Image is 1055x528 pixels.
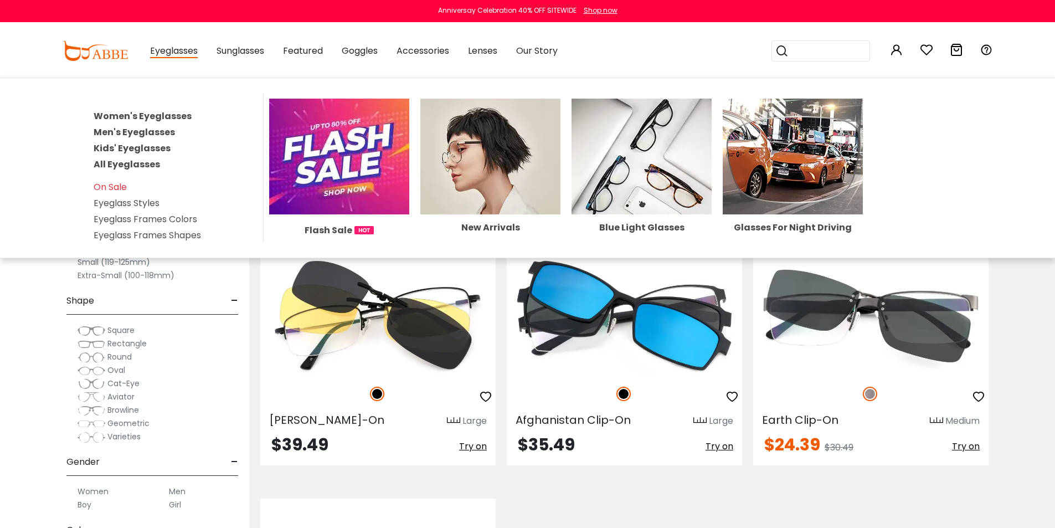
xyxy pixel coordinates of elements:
label: Extra-Small (100-118mm) [78,269,174,282]
div: Anniversay Celebration 40% OFF SITEWIDE [438,6,577,16]
label: Boy [78,498,91,511]
span: Accessories [397,44,449,57]
span: Try on [459,440,487,453]
img: Glasses For Night Driving [723,99,863,214]
div: Medium [945,414,980,428]
span: Lenses [468,44,497,57]
span: Gender [66,449,100,475]
img: Black [370,387,384,401]
span: Try on [952,440,980,453]
a: Eyeglass Frames Shapes [94,229,201,242]
a: Flash Sale [269,150,409,237]
img: New Arrivals [420,99,560,214]
button: Try on [459,437,487,457]
span: $35.49 [518,433,575,457]
img: Black Luke Clip-On - Metal ,Adjust Nose Pads [260,257,496,375]
label: Girl [169,498,181,511]
span: Varieties [107,431,141,442]
span: Geometric [107,418,150,429]
span: $30.49 [825,441,853,454]
label: Small (119-125mm) [78,255,150,269]
img: size ruler [693,417,707,425]
div: New Arrivals [420,223,560,232]
img: Geometric.png [78,418,105,429]
span: Our Story [516,44,558,57]
a: Glasses For Night Driving [723,150,863,232]
span: Round [107,351,132,362]
span: Eyeglasses [150,44,198,58]
span: Square [107,325,135,336]
a: Men's Eyeglasses [94,126,175,139]
img: Blue Light Glasses [572,99,712,214]
a: Kids' Eyeglasses [94,142,171,155]
span: Earth Clip-On [762,412,838,428]
div: Blue Light Glasses [572,223,712,232]
button: Try on [952,437,980,457]
img: 1724998894317IetNH.gif [354,226,374,234]
label: Men [169,485,186,498]
span: $24.39 [764,433,820,457]
span: Rectangle [107,338,147,349]
div: Large [709,414,733,428]
a: On Sale [94,181,127,193]
span: Oval [107,365,125,376]
span: $39.49 [271,433,328,457]
img: Browline.png [78,405,105,416]
span: Cat-Eye [107,378,140,389]
span: Flash Sale [305,223,352,237]
span: Browline [107,404,139,416]
span: [PERSON_NAME]-On [269,412,384,428]
a: Blue Light Glasses [572,150,712,232]
button: Try on [706,437,733,457]
img: Varieties.png [78,432,105,443]
a: Women's Eyeglasses [94,110,192,122]
span: - [231,449,238,475]
img: abbeglasses.com [63,41,128,61]
img: size ruler [930,417,943,425]
img: Round.png [78,352,105,363]
div: Large [462,414,487,428]
a: Eyeglass Frames Colors [94,213,197,225]
div: Shop now [584,6,617,16]
img: Cat-Eye.png [78,378,105,389]
a: All Eyeglasses [94,158,160,171]
img: Rectangle.png [78,339,105,350]
img: Gun Earth Clip-On - Metal ,Adjust Nose Pads [753,257,989,375]
img: Flash Sale [269,99,409,214]
img: Aviator.png [78,392,105,403]
img: Square.png [78,325,105,336]
a: New Arrivals [420,150,560,232]
img: size ruler [447,417,460,425]
span: Sunglasses [217,44,264,57]
img: Oval.png [78,365,105,376]
img: Black Afghanistan Clip-On - TR ,Adjust Nose Pads [507,257,742,375]
span: Afghanistan Clip-On [516,412,631,428]
img: Gun [863,387,877,401]
span: Try on [706,440,733,453]
a: Shop now [578,6,617,15]
img: Black [616,387,631,401]
div: Glasses For Night Driving [723,223,863,232]
span: Featured [283,44,323,57]
span: Aviator [107,391,135,402]
span: - [231,288,238,314]
span: Goggles [342,44,378,57]
span: Shape [66,288,94,314]
label: Women [78,485,109,498]
a: Eyeglass Styles [94,197,159,209]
